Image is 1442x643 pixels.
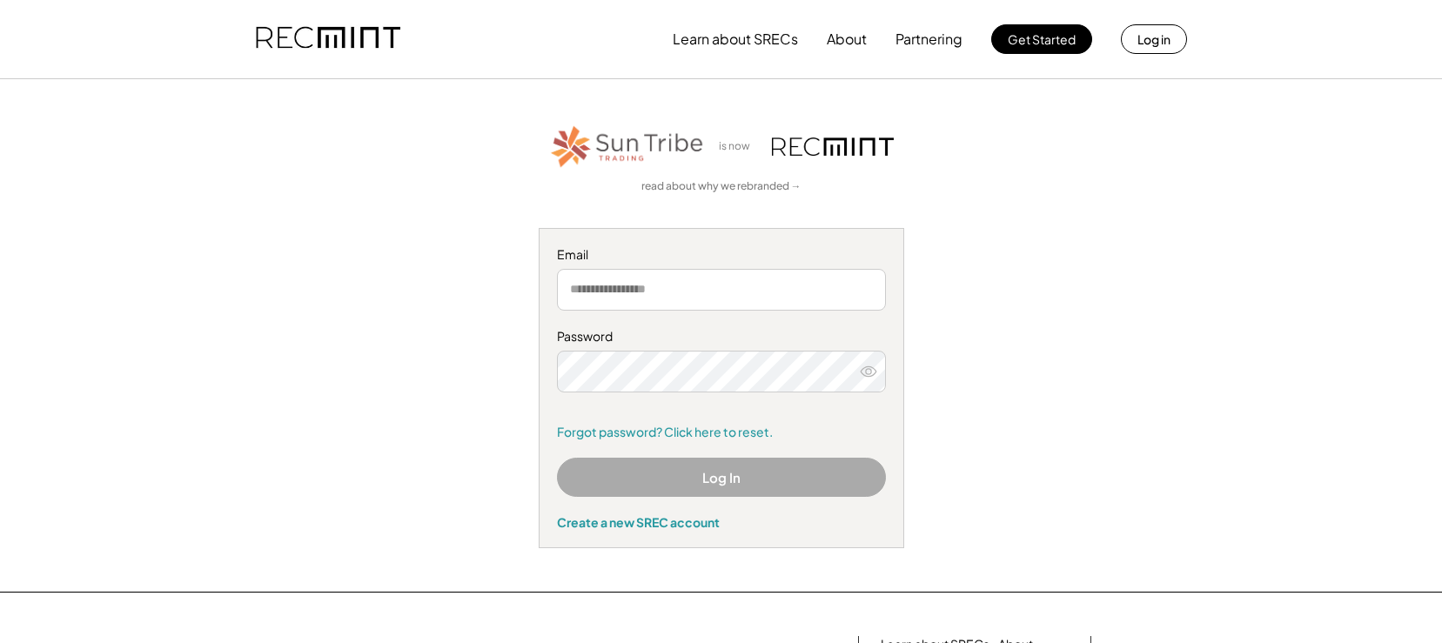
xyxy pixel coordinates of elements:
[673,22,798,57] button: Learn about SRECs
[256,10,400,69] img: recmint-logotype%403x.png
[827,22,867,57] button: About
[557,514,886,530] div: Create a new SREC account
[641,179,801,194] a: read about why we rebranded →
[714,139,763,154] div: is now
[772,137,894,156] img: recmint-logotype%403x.png
[557,424,886,441] a: Forgot password? Click here to reset.
[549,123,706,171] img: STT_Horizontal_Logo%2B-%2BColor.png
[991,24,1092,54] button: Get Started
[895,22,962,57] button: Partnering
[1121,24,1187,54] button: Log in
[557,458,886,497] button: Log In
[557,328,886,345] div: Password
[557,246,886,264] div: Email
